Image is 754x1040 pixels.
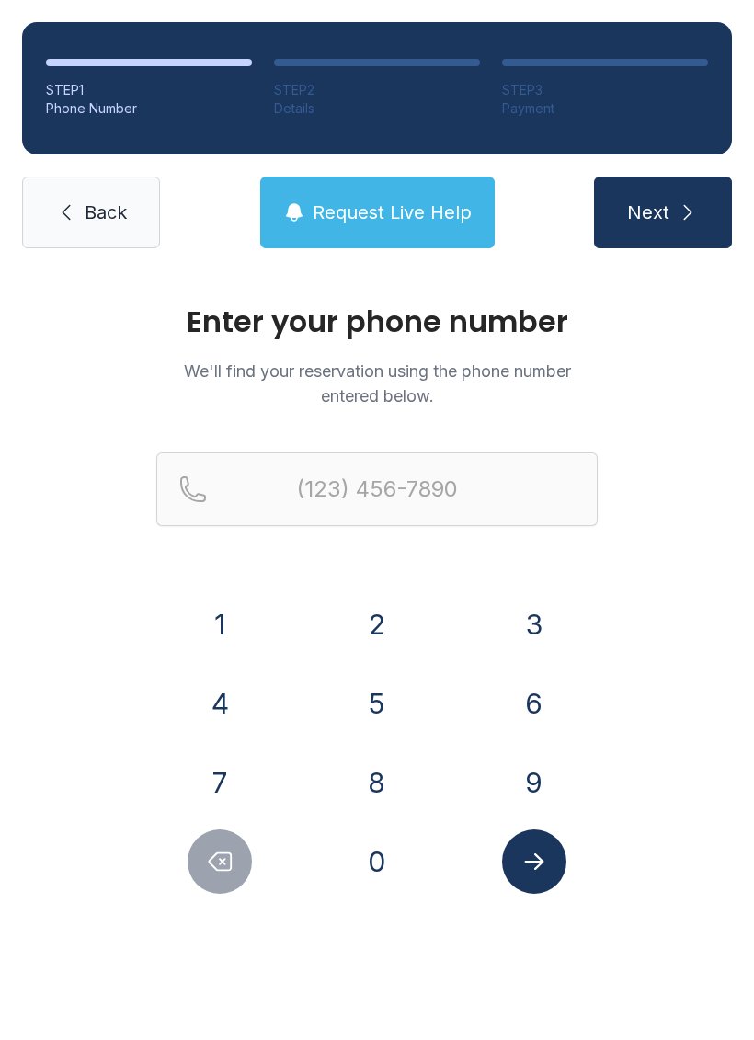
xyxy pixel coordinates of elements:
[156,359,598,408] p: We'll find your reservation using the phone number entered below.
[502,99,708,118] div: Payment
[502,81,708,99] div: STEP 3
[188,829,252,894] button: Delete number
[156,307,598,337] h1: Enter your phone number
[313,200,472,225] span: Request Live Help
[156,452,598,526] input: Reservation phone number
[345,592,409,657] button: 2
[85,200,127,225] span: Back
[188,671,252,736] button: 4
[274,99,480,118] div: Details
[502,750,566,815] button: 9
[274,81,480,99] div: STEP 2
[188,750,252,815] button: 7
[502,671,566,736] button: 6
[345,750,409,815] button: 8
[345,671,409,736] button: 5
[46,99,252,118] div: Phone Number
[46,81,252,99] div: STEP 1
[345,829,409,894] button: 0
[188,592,252,657] button: 1
[502,829,566,894] button: Submit lookup form
[627,200,669,225] span: Next
[502,592,566,657] button: 3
